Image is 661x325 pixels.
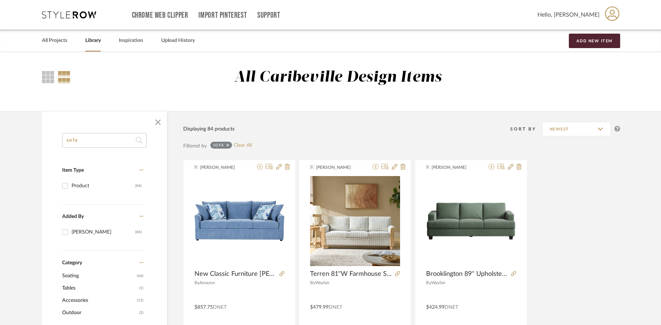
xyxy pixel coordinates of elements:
img: Brooklington 89'' Upholstered Sofa [426,176,516,266]
span: DNET [445,305,458,310]
span: DNET [329,305,342,310]
span: $857.75 [194,305,213,310]
span: $479.99 [310,305,329,310]
div: Sort By [510,125,542,133]
div: (84) [135,226,142,238]
a: Inspiration [119,36,143,46]
a: Library [85,36,101,46]
button: Add New Item [569,34,620,48]
span: $424.99 [426,305,445,310]
div: Product [72,180,135,192]
span: By [310,281,315,285]
span: [PERSON_NAME] [316,164,361,171]
a: Support [257,12,280,18]
span: Added By [62,214,84,219]
span: Seating [62,270,135,282]
a: Chrome Web Clipper [132,12,188,18]
span: (15) [137,295,143,306]
button: Close [151,115,165,129]
span: Amazon [199,281,215,285]
div: All Caribeville Design Items [234,68,442,87]
div: Filtered by [183,142,207,150]
div: (84) [135,180,142,192]
div: 0 [194,176,284,266]
div: [PERSON_NAME] [72,226,135,238]
span: DNET [213,305,227,310]
a: Upload History [161,36,195,46]
span: Item Type [62,168,84,173]
a: All Projects [42,36,67,46]
span: [PERSON_NAME] [432,164,477,171]
a: Clear All [234,142,252,149]
span: By [194,281,199,285]
span: Outdoor [62,307,137,319]
span: Hello, [PERSON_NAME] [537,10,600,19]
a: Import Pinterest [198,12,247,18]
input: Search within 84 results [62,133,147,147]
span: Wayfair [431,281,446,285]
span: Terren 81"W Farmhouse Striped Sofa With Rolled Arm and Solid Wood Spindle Legs Terren 81"W Farmho... [310,270,392,278]
span: Brooklington 89'' Upholstered Sofa [426,270,508,278]
span: Wayfair [315,281,330,285]
div: sofa [213,143,224,147]
span: (1) [139,282,143,294]
img: Terren 81"W Farmhouse Striped Sofa With Rolled Arm and Solid Wood Spindle Legs Terren 81"W Farmho... [310,176,400,266]
span: Category [62,260,82,266]
span: New Classic Furniture [PERSON_NAME] 3-Seater Sofa Couch with 4 Accent Pillows, Blue Slate [194,270,276,278]
span: Accessories [62,294,135,307]
span: [PERSON_NAME] [200,164,245,171]
span: Tables [62,282,137,294]
span: (2) [139,307,143,318]
div: Displaying 84 products [183,125,235,133]
span: By [426,281,431,285]
span: (66) [137,270,143,282]
img: New Classic Furniture Sylvie Polyester 3-Seater Sofa Couch with 4 Accent Pillows, Blue Slate [194,201,284,241]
